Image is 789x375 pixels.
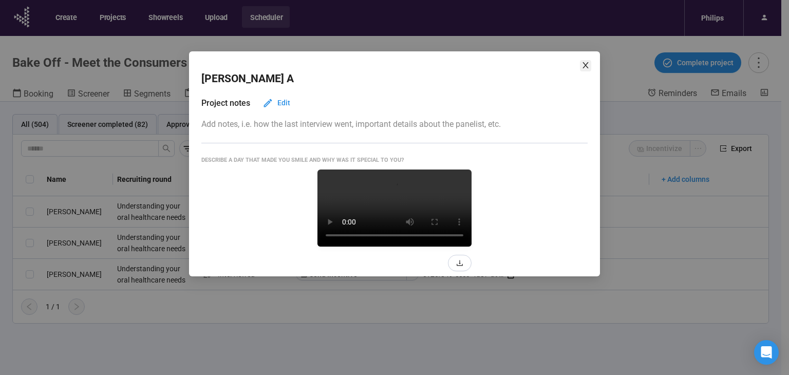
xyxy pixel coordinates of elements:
span: close [581,61,590,69]
p: Add notes, i.e. how the last interview went, important details about the panelist, etc. [201,118,588,130]
div: Describe a day that made you smile and why was it special to you? [201,156,588,164]
span: Edit [277,97,290,108]
h2: [PERSON_NAME] A [201,70,294,87]
button: Close [580,60,591,71]
button: Edit [254,95,298,111]
h3: Project notes [201,97,250,109]
span: download [456,259,463,267]
button: download [448,255,472,271]
div: Open Intercom Messenger [754,340,779,365]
